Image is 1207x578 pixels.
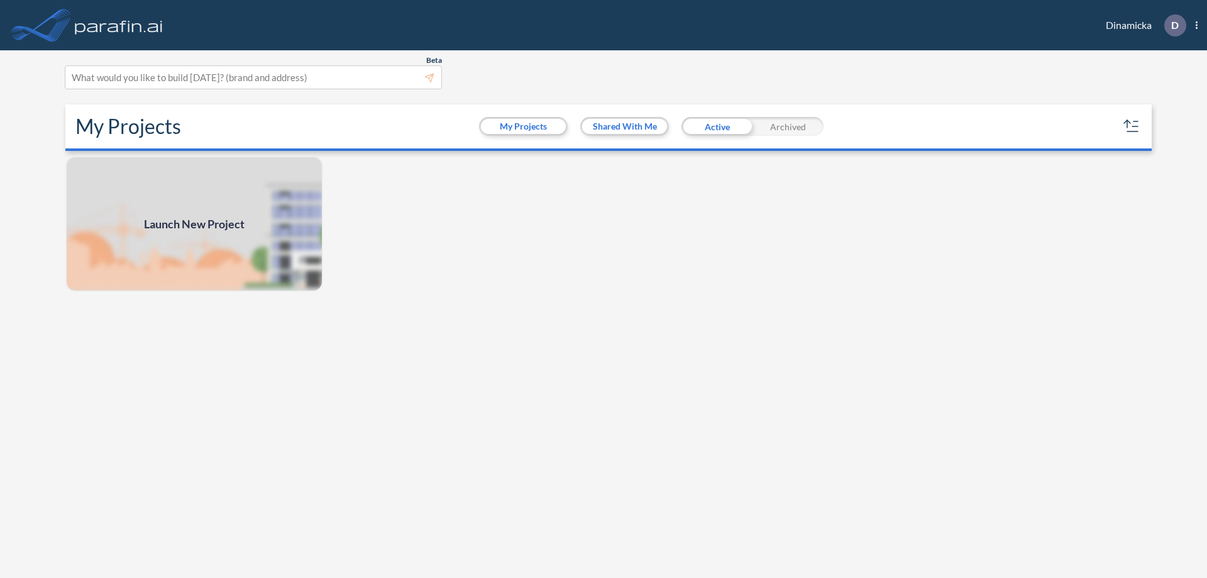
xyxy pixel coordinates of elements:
[65,156,323,292] a: Launch New Project
[582,119,667,134] button: Shared With Me
[681,117,752,136] div: Active
[65,156,323,292] img: add
[1171,19,1179,31] p: D
[72,13,165,38] img: logo
[1122,116,1142,136] button: sort
[426,55,442,65] span: Beta
[75,114,181,138] h2: My Projects
[481,119,566,134] button: My Projects
[752,117,824,136] div: Archived
[1087,14,1198,36] div: Dinamicka
[144,216,245,233] span: Launch New Project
